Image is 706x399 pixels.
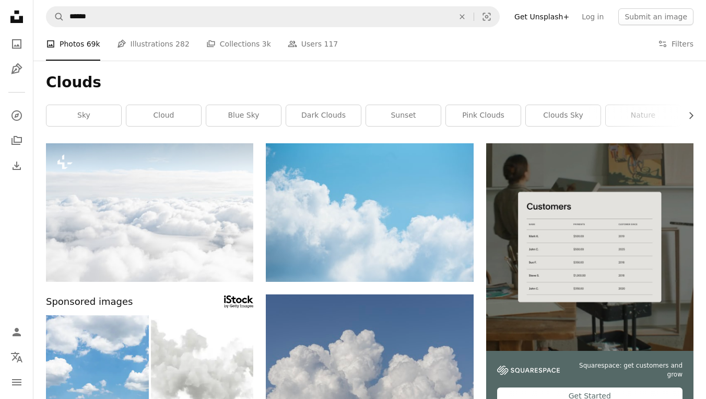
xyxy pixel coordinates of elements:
[658,27,693,61] button: Filters
[508,8,575,25] a: Get Unsplash+
[6,155,27,176] a: Download History
[286,105,361,126] a: dark clouds
[6,105,27,126] a: Explore
[497,366,560,375] img: file-1747939142011-51e5cc87e3c9
[6,347,27,368] button: Language
[486,143,693,351] img: file-1747939376688-baf9a4a454ffimage
[175,38,190,50] span: 282
[366,105,441,126] a: sunset
[206,27,271,61] a: Collections 3k
[6,322,27,343] a: Log in / Sign up
[46,143,253,282] img: a view of the clouds from an airplane
[6,372,27,393] button: Menu
[575,8,610,25] a: Log in
[46,7,64,27] button: Search Unsplash
[126,105,201,126] a: cloud
[6,59,27,79] a: Illustrations
[46,294,133,310] span: Sponsored images
[117,27,190,61] a: Illustrations 282
[606,105,680,126] a: nature
[266,208,473,217] a: clouds during daytime
[618,8,693,25] button: Submit an image
[6,130,27,151] a: Collections
[266,143,473,282] img: clouds during daytime
[474,7,499,27] button: Visual search
[46,73,693,92] h1: Clouds
[46,6,500,27] form: Find visuals sitewide
[262,38,271,50] span: 3k
[6,33,27,54] a: Photos
[446,105,521,126] a: pink clouds
[451,7,474,27] button: Clear
[46,105,121,126] a: sky
[206,105,281,126] a: blue sky
[681,105,693,126] button: scroll list to the right
[288,27,338,61] a: Users 117
[526,105,601,126] a: clouds sky
[266,359,473,368] a: white clouds under blue sky during daytime
[572,361,683,379] span: Squarespace: get customers and grow
[324,38,338,50] span: 117
[46,208,253,217] a: a view of the clouds from an airplane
